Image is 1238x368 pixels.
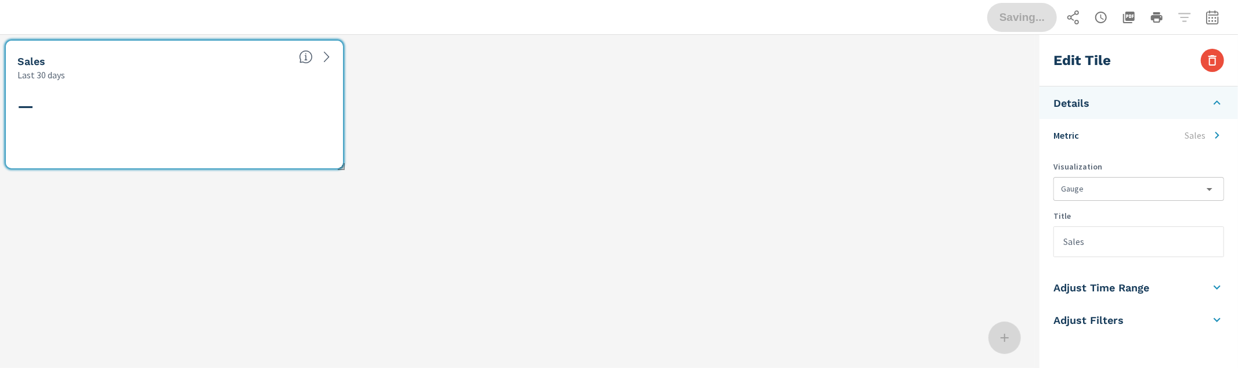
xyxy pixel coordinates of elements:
button: Share Report [1062,6,1085,29]
h5: Sales [17,55,45,67]
div: Gauge [1054,178,1223,200]
h2: — [17,96,331,116]
h5: Adjust Filters [1053,313,1124,327]
p: Visualization [1053,161,1224,172]
p: Title [1053,210,1224,222]
h5: Adjust Time Range [1053,281,1149,294]
button: Print Report [1145,6,1168,29]
p: Metric [1053,128,1079,142]
h5: Details [1053,96,1089,110]
button: "Export Report to PDF" [1117,6,1140,29]
button: Select Date Range [1201,6,1224,29]
p: Last 30 days [17,68,65,82]
p: Sales [1185,128,1205,142]
h3: Edit Tile [1053,50,1111,70]
span: Number of vehicles sold by the dealership over the selected date range. [Source: This data is sou... [299,50,313,64]
a: See more details in report [317,48,336,66]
